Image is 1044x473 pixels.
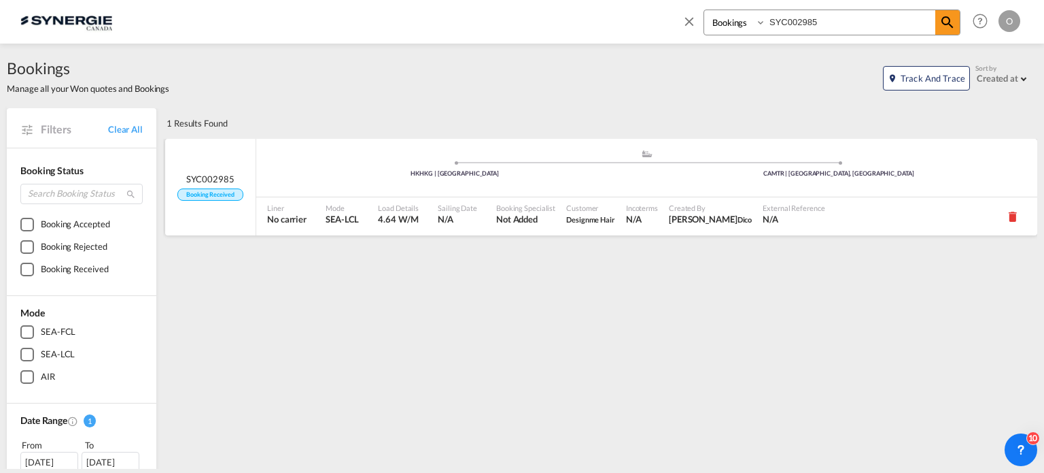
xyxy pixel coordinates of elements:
md-icon: icon-magnify [939,14,956,31]
div: Booking Accepted [41,218,109,231]
span: Load Details [378,203,419,213]
md-checkbox: AIR [20,370,143,384]
div: HKHKG | [GEOGRAPHIC_DATA] [263,169,647,178]
div: Booking Received [41,263,108,276]
span: Liner [267,203,307,213]
span: Daniel Dico [669,213,752,225]
div: O [998,10,1020,32]
span: Mode [326,203,359,213]
button: icon-map-markerTrack and Trace [883,66,970,91]
span: icon-close [682,10,703,42]
md-icon: icon-close [682,14,697,29]
span: Manage all your Won quotes and Bookings [7,82,169,95]
span: icon-magnify [935,10,960,35]
div: Help [969,10,998,34]
div: To [84,438,143,452]
input: Enter Booking ID, Reference ID, Order ID [766,10,935,34]
md-icon: icon-magnify [126,189,136,199]
span: Customer [566,203,615,213]
div: CAMTR | [GEOGRAPHIC_DATA], [GEOGRAPHIC_DATA] [647,169,1031,178]
a: Clear All [108,123,143,135]
span: Booking Received [177,189,243,201]
div: SEA-LCL [41,348,75,361]
div: Booking Rejected [41,240,107,254]
span: N/A [438,213,477,225]
md-icon: icon-map-marker [888,74,897,83]
md-icon: icon-delete [1006,210,1020,223]
img: 1f56c880d42311ef80fc7dca854c8e59.png [20,6,112,37]
span: Help [969,10,992,33]
input: Search Booking Status [20,184,143,204]
span: Mode [20,307,45,319]
span: Filters [41,122,108,137]
div: N/A [626,213,642,225]
div: Booking Status [20,164,143,178]
div: [DATE] [20,452,78,472]
md-checkbox: SEA-FCL [20,325,143,339]
span: Dico [737,215,752,224]
div: SEA-FCL [41,325,75,339]
span: SEA-LCL [326,213,359,225]
span: No carrier [267,213,307,225]
div: AIR [41,370,55,384]
md-icon: assets/icons/custom/ship-fill.svg [639,150,655,157]
span: Booking Status [20,165,84,176]
span: Sort by [975,63,996,73]
span: 1 [84,414,96,427]
div: From [20,438,80,452]
div: [DATE] [82,452,139,472]
span: N/A [763,213,824,225]
span: Booking Specialist [496,203,555,213]
div: 1 Results Found [167,108,228,138]
div: SYC002985 Booking Received assets/icons/custom/ship-fill.svgassets/icons/custom/roll-o-plane.svgP... [165,139,1037,235]
span: SYC002985 [186,173,234,185]
md-checkbox: SEA-LCL [20,348,143,361]
span: Designme Hair [566,213,615,225]
div: Created at [977,73,1018,84]
span: Date Range [20,414,67,426]
span: Not Added [496,213,555,225]
span: Incoterms [626,203,658,213]
span: From To [DATE][DATE] [20,438,143,472]
span: Designme Hair [566,215,615,224]
span: Created By [669,203,752,213]
span: 4.64 W/M [378,214,418,225]
md-icon: Created On [67,416,78,427]
span: Sailing Date [438,203,477,213]
span: External Reference [763,203,824,213]
span: Bookings [7,57,169,79]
